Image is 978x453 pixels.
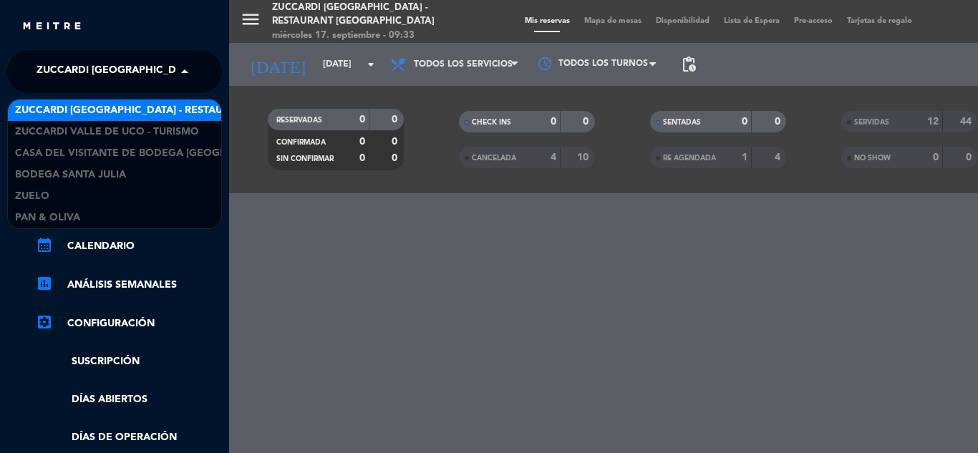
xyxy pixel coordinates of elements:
span: Zuccardi Valle de Uco - Turismo [15,124,199,140]
img: MEITRE [21,21,82,32]
a: Suscripción [36,354,222,370]
i: assessment [36,275,53,292]
span: Pan & Oliva [15,210,80,226]
a: Días abiertos [36,391,222,408]
span: Zuelo [15,188,49,205]
i: calendar_month [36,236,53,253]
a: assessmentANÁLISIS SEMANALES [36,276,222,293]
span: Bodega Santa Julia [15,167,126,183]
a: calendar_monthCalendario [36,238,222,255]
span: Zuccardi [GEOGRAPHIC_DATA] - Restaurant [GEOGRAPHIC_DATA] [15,102,359,119]
i: settings_applications [36,313,53,331]
span: Zuccardi [GEOGRAPHIC_DATA] - Restaurant [GEOGRAPHIC_DATA] [37,57,380,87]
a: Días de Operación [36,429,222,446]
a: Configuración [36,315,222,332]
span: Casa del Visitante de Bodega [GEOGRAPHIC_DATA] [15,145,292,162]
